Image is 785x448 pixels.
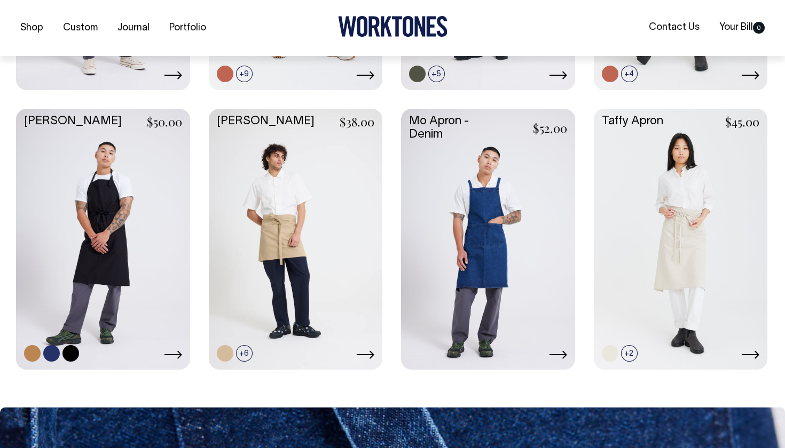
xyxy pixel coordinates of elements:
[715,19,769,36] a: Your Bill0
[753,22,765,34] span: 0
[16,19,48,37] a: Shop
[165,19,210,37] a: Portfolio
[236,345,253,362] span: +6
[428,66,445,82] span: +5
[236,66,253,82] span: +9
[621,66,638,82] span: +4
[645,19,704,36] a: Contact Us
[113,19,154,37] a: Journal
[59,19,102,37] a: Custom
[621,345,638,362] span: +2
